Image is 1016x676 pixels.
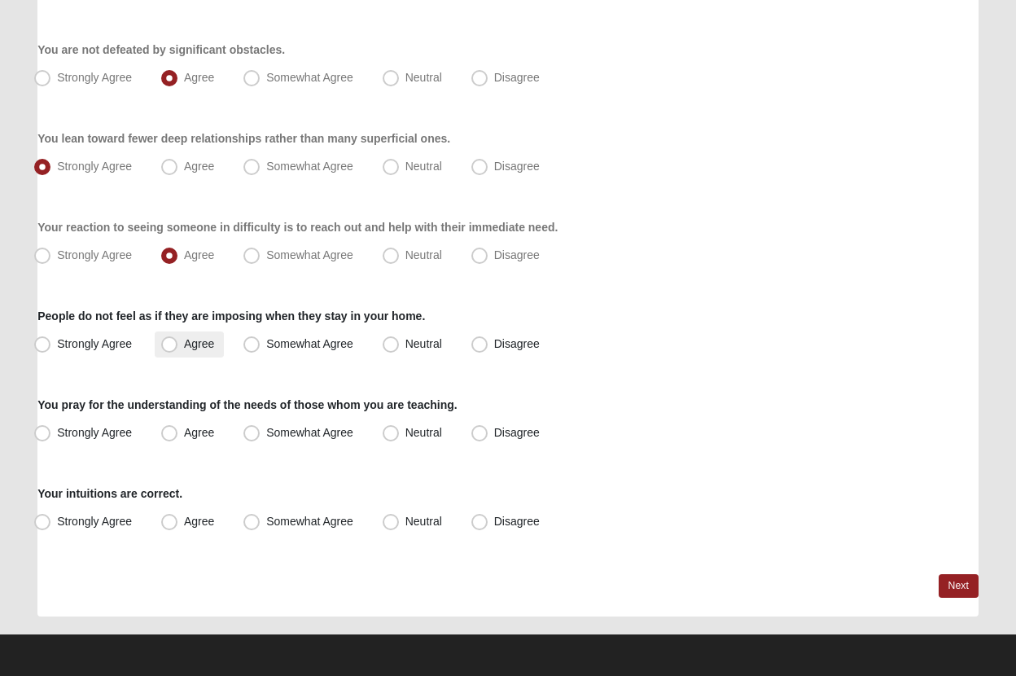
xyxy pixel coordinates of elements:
[184,337,214,350] span: Agree
[494,515,540,528] span: Disagree
[57,160,132,173] span: Strongly Agree
[37,485,182,502] label: Your intuitions are correct.
[37,219,558,235] label: Your reaction to seeing someone in difficulty is to reach out and help with their immediate need.
[184,426,214,439] span: Agree
[405,160,442,173] span: Neutral
[939,574,979,598] a: Next
[266,71,353,84] span: Somewhat Agree
[37,397,457,413] label: You pray for the understanding of the needs of those whom you are teaching.
[37,308,425,324] label: People do not feel as if they are imposing when they stay in your home.
[57,248,132,261] span: Strongly Agree
[405,337,442,350] span: Neutral
[57,426,132,439] span: Strongly Agree
[405,71,442,84] span: Neutral
[405,515,442,528] span: Neutral
[494,337,540,350] span: Disagree
[266,337,353,350] span: Somewhat Agree
[184,248,214,261] span: Agree
[57,515,132,528] span: Strongly Agree
[37,130,450,147] label: You lean toward fewer deep relationships rather than many superficial ones.
[405,248,442,261] span: Neutral
[184,71,214,84] span: Agree
[57,71,132,84] span: Strongly Agree
[184,160,214,173] span: Agree
[184,515,214,528] span: Agree
[266,248,353,261] span: Somewhat Agree
[57,337,132,350] span: Strongly Agree
[266,160,353,173] span: Somewhat Agree
[494,71,540,84] span: Disagree
[494,160,540,173] span: Disagree
[37,42,285,58] label: You are not defeated by significant obstacles.
[405,426,442,439] span: Neutral
[266,426,353,439] span: Somewhat Agree
[494,426,540,439] span: Disagree
[494,248,540,261] span: Disagree
[266,515,353,528] span: Somewhat Agree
